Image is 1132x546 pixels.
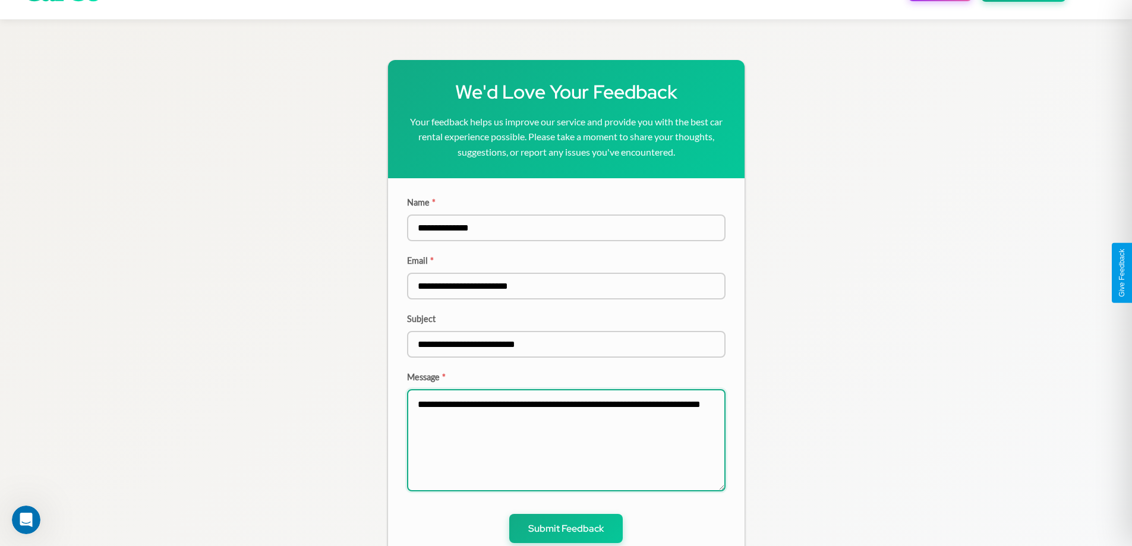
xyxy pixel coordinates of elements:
[1118,249,1126,297] div: Give Feedback
[407,372,726,382] label: Message
[509,514,623,543] button: Submit Feedback
[407,114,726,160] p: Your feedback helps us improve our service and provide you with the best car rental experience po...
[407,197,726,207] label: Name
[407,255,726,266] label: Email
[12,506,40,534] iframe: Intercom live chat
[407,79,726,105] h1: We'd Love Your Feedback
[407,314,726,324] label: Subject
